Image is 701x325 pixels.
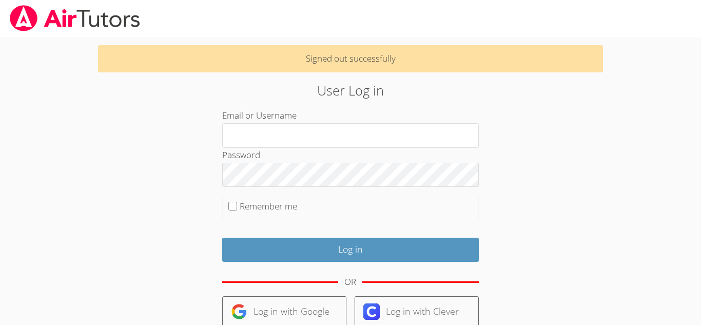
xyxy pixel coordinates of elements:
input: Log in [222,238,479,262]
label: Email or Username [222,109,297,121]
div: OR [344,275,356,290]
img: google-logo-50288ca7cdecda66e5e0955fdab243c47b7ad437acaf1139b6f446037453330a.svg [231,303,247,320]
label: Remember me [240,200,297,212]
label: Password [222,149,260,161]
img: airtutors_banner-c4298cdbf04f3fff15de1276eac7730deb9818008684d7c2e4769d2f7ddbe033.png [9,5,141,31]
h2: User Log in [161,81,540,100]
p: Signed out successfully [98,45,603,72]
img: clever-logo-6eab21bc6e7a338710f1a6ff85c0baf02591cd810cc4098c63d3a4b26e2feb20.svg [363,303,380,320]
